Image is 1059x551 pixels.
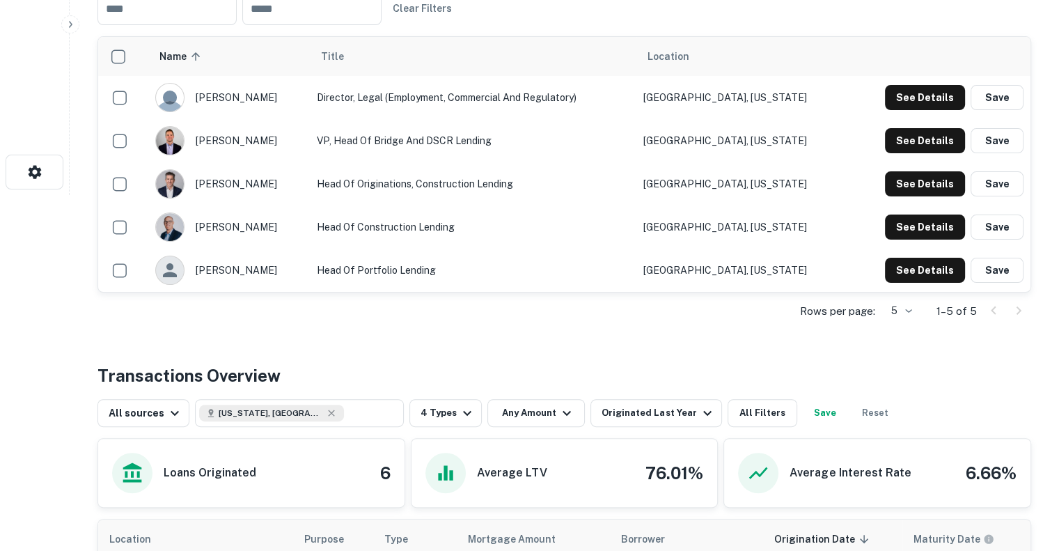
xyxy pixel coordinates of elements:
[310,162,636,205] td: Head of originations, Construction Lending
[648,48,689,65] span: Location
[468,531,574,548] span: Mortgage Amount
[310,119,636,162] td: VP, Head of Bridge and DSCR Lending
[304,531,362,548] span: Purpose
[989,440,1059,506] iframe: Chat Widget
[885,215,965,240] button: See Details
[164,465,256,481] h6: Loans Originated
[621,531,665,548] span: Borrower
[800,303,875,320] p: Rows per page:
[881,301,914,321] div: 5
[384,531,408,548] span: Type
[971,215,1023,240] button: Save
[971,85,1023,110] button: Save
[97,399,189,427] button: All sources
[728,399,797,427] button: All Filters
[645,460,703,486] h4: 76.01%
[913,531,1012,547] span: Maturity dates displayed may be estimated. Please contact the lender for the most accurate maturi...
[636,119,848,162] td: [GEOGRAPHIC_DATA], [US_STATE]
[156,213,184,241] img: 1748211055481
[156,84,184,111] img: 9c8pery4andzj6ohjkjp54ma2
[803,399,847,427] button: Save your search to get updates of matches that match your search criteria.
[310,249,636,292] td: Head of Portfolio Lending
[590,399,721,427] button: Originated Last Year
[310,76,636,119] td: Director, Legal (Employment, Commercial and Regulatory)
[98,37,1030,292] div: scrollable content
[155,83,304,112] div: [PERSON_NAME]
[155,256,304,285] div: [PERSON_NAME]
[487,399,585,427] button: Any Amount
[971,171,1023,196] button: Save
[774,531,873,548] span: Origination Date
[310,37,636,76] th: Title
[155,169,304,199] div: [PERSON_NAME]
[409,399,482,427] button: 4 Types
[913,531,994,547] div: Maturity dates displayed may be estimated. Please contact the lender for the most accurate maturi...
[885,128,965,153] button: See Details
[936,303,977,320] p: 1–5 of 5
[636,249,848,292] td: [GEOGRAPHIC_DATA], [US_STATE]
[380,460,391,486] h4: 6
[219,407,323,419] span: [US_STATE], [GEOGRAPHIC_DATA]
[159,48,205,65] span: Name
[971,258,1023,283] button: Save
[477,465,547,481] h6: Average LTV
[913,531,980,547] h6: Maturity Date
[885,171,965,196] button: See Details
[602,405,715,421] div: Originated Last Year
[155,212,304,242] div: [PERSON_NAME]
[97,363,281,388] h4: Transactions Overview
[636,37,848,76] th: Location
[109,405,183,421] div: All sources
[853,399,897,427] button: Reset
[966,460,1017,486] h4: 6.66%
[971,128,1023,153] button: Save
[885,258,965,283] button: See Details
[310,205,636,249] td: Head of Construction Lending
[790,465,911,481] h6: Average Interest Rate
[109,531,169,548] span: Location
[155,126,304,155] div: [PERSON_NAME]
[156,170,184,198] img: 1751902160420
[321,48,362,65] span: Title
[636,205,848,249] td: [GEOGRAPHIC_DATA], [US_STATE]
[156,127,184,155] img: 1706742058033
[636,76,848,119] td: [GEOGRAPHIC_DATA], [US_STATE]
[885,85,965,110] button: See Details
[148,37,311,76] th: Name
[636,162,848,205] td: [GEOGRAPHIC_DATA], [US_STATE]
